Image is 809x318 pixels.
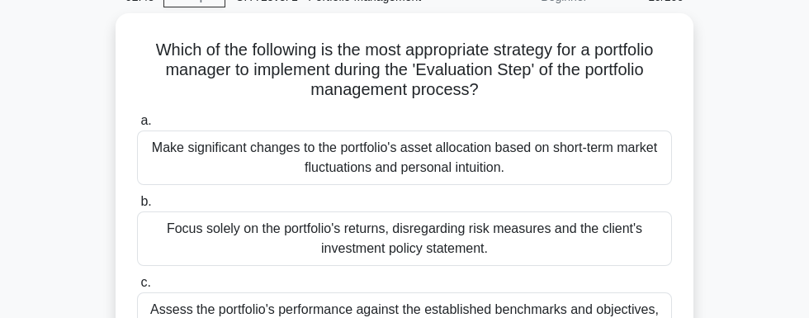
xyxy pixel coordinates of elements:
[140,275,150,289] span: c.
[140,113,151,127] span: a.
[137,131,672,185] div: Make significant changes to the portfolio's asset allocation based on short-term market fluctuati...
[137,211,672,266] div: Focus solely on the portfolio's returns, disregarding risk measures and the client's investment p...
[135,40,674,101] h5: Which of the following is the most appropriate strategy for a portfolio manager to implement duri...
[140,194,151,208] span: b.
